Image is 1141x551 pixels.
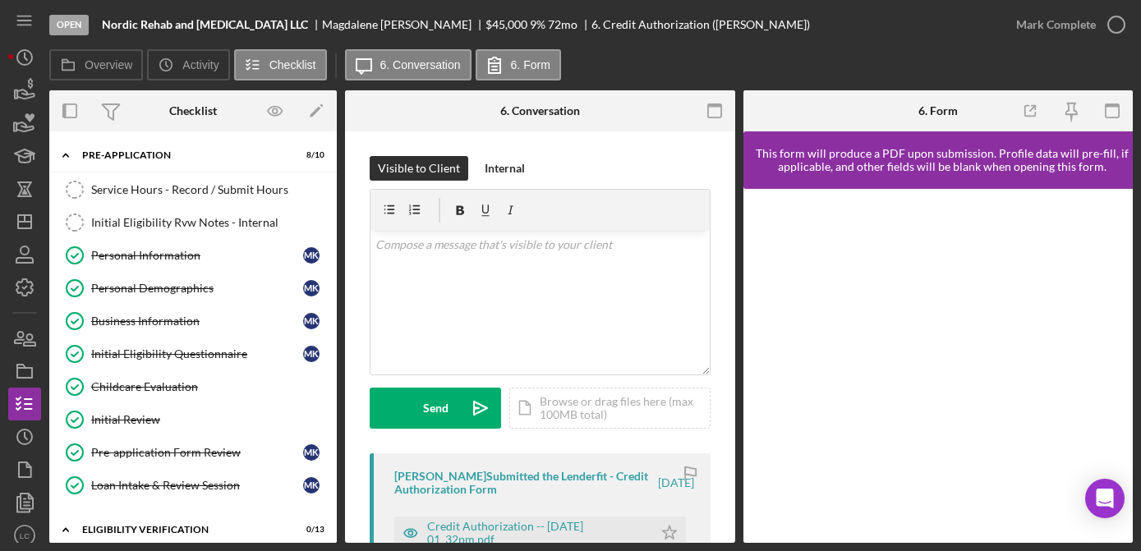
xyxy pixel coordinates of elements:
[91,282,303,295] div: Personal Demographics
[91,249,303,262] div: Personal Information
[91,413,328,426] div: Initial Review
[20,531,30,540] text: LC
[423,388,449,429] div: Send
[58,173,329,206] a: Service Hours - Record / Submit Hours
[91,380,328,393] div: Childcare Evaluation
[760,205,1119,526] iframe: Lenderfit form
[303,313,320,329] div: M K
[752,147,1134,173] div: This form will produce a PDF upon submission. Profile data will pre-fill, if applicable, and othe...
[511,58,550,71] label: 6. Form
[295,525,324,535] div: 0 / 13
[102,18,308,31] b: Nordic Rehab and [MEDICAL_DATA] LLC
[91,347,303,360] div: Initial Eligibility Questionnaire
[322,18,485,31] div: Magdalene [PERSON_NAME]
[476,49,561,80] button: 6. Form
[370,156,468,181] button: Visible to Client
[485,17,527,31] span: $45,000
[82,525,283,535] div: Eligibility Verification
[918,104,958,117] div: 6. Form
[58,305,329,337] a: Business InformationMK
[91,216,328,229] div: Initial Eligibility Rvw Notes - Internal
[58,370,329,403] a: Childcare Evaluation
[394,470,656,496] div: [PERSON_NAME] Submitted the Lenderfit - Credit Authorization Form
[182,58,219,71] label: Activity
[303,247,320,264] div: M K
[303,280,320,296] div: M K
[58,272,329,305] a: Personal DemographicsMK
[485,156,525,181] div: Internal
[530,18,545,31] div: 9 %
[378,156,460,181] div: Visible to Client
[58,337,329,370] a: Initial Eligibility QuestionnaireMK
[658,476,694,489] time: 2025-10-09 17:32
[82,150,283,160] div: Pre-Application
[1085,479,1125,518] div: Open Intercom Messenger
[303,444,320,461] div: M K
[380,58,461,71] label: 6. Conversation
[234,49,327,80] button: Checklist
[427,520,645,546] div: Credit Authorization -- [DATE] 01_32pm.pdf
[58,206,329,239] a: Initial Eligibility Rvw Notes - Internal
[591,18,810,31] div: 6. Credit Authorization ([PERSON_NAME])
[1000,8,1133,41] button: Mark Complete
[49,49,143,80] button: Overview
[303,346,320,362] div: M K
[269,58,316,71] label: Checklist
[303,477,320,494] div: M K
[85,58,132,71] label: Overview
[476,156,533,181] button: Internal
[1016,8,1096,41] div: Mark Complete
[49,15,89,35] div: Open
[147,49,229,80] button: Activity
[394,517,686,549] button: Credit Authorization -- [DATE] 01_32pm.pdf
[58,436,329,469] a: Pre-application Form ReviewMK
[58,239,329,272] a: Personal InformationMK
[169,104,217,117] div: Checklist
[58,469,329,502] a: Loan Intake & Review SessionMK
[548,18,577,31] div: 72 mo
[500,104,580,117] div: 6. Conversation
[91,183,328,196] div: Service Hours - Record / Submit Hours
[91,446,303,459] div: Pre-application Form Review
[345,49,472,80] button: 6. Conversation
[58,403,329,436] a: Initial Review
[370,388,501,429] button: Send
[295,150,324,160] div: 8 / 10
[91,315,303,328] div: Business Information
[91,479,303,492] div: Loan Intake & Review Session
